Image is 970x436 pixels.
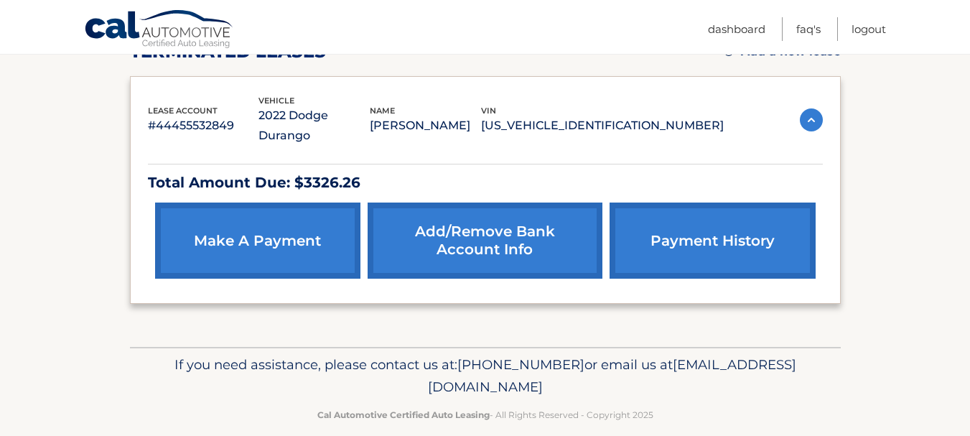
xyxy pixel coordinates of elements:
[148,116,259,136] p: #44455532849
[148,106,218,116] span: lease account
[139,407,831,422] p: - All Rights Reserved - Copyright 2025
[84,9,235,51] a: Cal Automotive
[457,356,584,373] span: [PHONE_NUMBER]
[852,17,886,41] a: Logout
[148,170,823,195] p: Total Amount Due: $3326.26
[155,203,360,279] a: make a payment
[370,116,481,136] p: [PERSON_NAME]
[708,17,765,41] a: Dashboard
[796,17,821,41] a: FAQ's
[481,106,496,116] span: vin
[370,106,395,116] span: name
[481,116,724,136] p: [US_VEHICLE_IDENTIFICATION_NUMBER]
[139,353,831,399] p: If you need assistance, please contact us at: or email us at
[258,106,370,146] p: 2022 Dodge Durango
[258,96,294,106] span: vehicle
[610,203,815,279] a: payment history
[317,409,490,420] strong: Cal Automotive Certified Auto Leasing
[368,203,602,279] a: Add/Remove bank account info
[800,108,823,131] img: accordion-active.svg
